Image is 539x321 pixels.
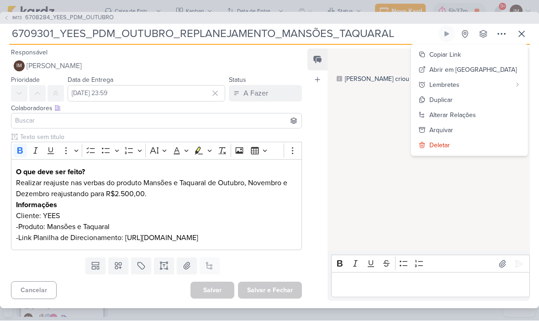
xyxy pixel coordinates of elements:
[429,50,461,60] div: Copiar Link
[411,48,528,63] button: Copiar Link
[429,111,476,120] div: Alterar Relações
[411,93,528,108] button: Duplicar
[11,49,48,57] label: Responsável
[331,273,530,298] div: Editor editing area: main
[443,31,450,38] div: Ligar relógio
[16,64,22,69] p: IM
[411,78,528,93] button: Lembretes
[11,104,302,113] div: Colaboradores
[411,138,528,153] button: Deletar
[16,222,297,233] p: -Produto: Mansões e Taquaral
[11,142,302,160] div: Editor toolbar
[11,282,57,300] button: Cancelar
[331,255,530,273] div: Editor toolbar
[429,65,517,75] div: Abrir em [GEOGRAPHIC_DATA]
[429,141,450,150] div: Deletar
[14,61,25,72] div: Isabella Machado Guimarães
[68,76,113,84] label: Data de Entrega
[9,26,437,43] input: Kard Sem Título
[411,108,528,123] button: Alterar Relações
[68,86,225,102] input: Select a date
[16,178,297,200] p: Realizar reajuste nas verbas do produto Mansões e Taquaral de Outubro, Novembro e Dezembro reajus...
[229,76,246,84] label: Status
[16,211,297,222] p: Cliente: YEES
[26,61,82,72] span: [PERSON_NAME]
[13,116,300,127] input: Buscar
[11,58,302,75] button: IM [PERSON_NAME]
[411,63,528,78] button: Abrir em [GEOGRAPHIC_DATA]
[16,201,57,210] strong: Informações
[411,123,528,138] button: Arquivar
[11,160,302,251] div: Editor editing area: main
[18,133,302,142] input: Texto sem título
[429,96,453,105] div: Duplicar
[16,233,297,244] p: -Link Planilha de Direcionamento: [URL][DOMAIN_NAME]
[229,86,302,102] button: A Fazer
[345,75,438,84] div: [PERSON_NAME] criou este kard
[11,76,40,84] label: Prioridade
[243,88,268,99] div: A Fazer
[429,80,511,90] div: Lembretes
[429,126,453,135] div: Arquivar
[16,168,85,177] strong: O que deve ser feito?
